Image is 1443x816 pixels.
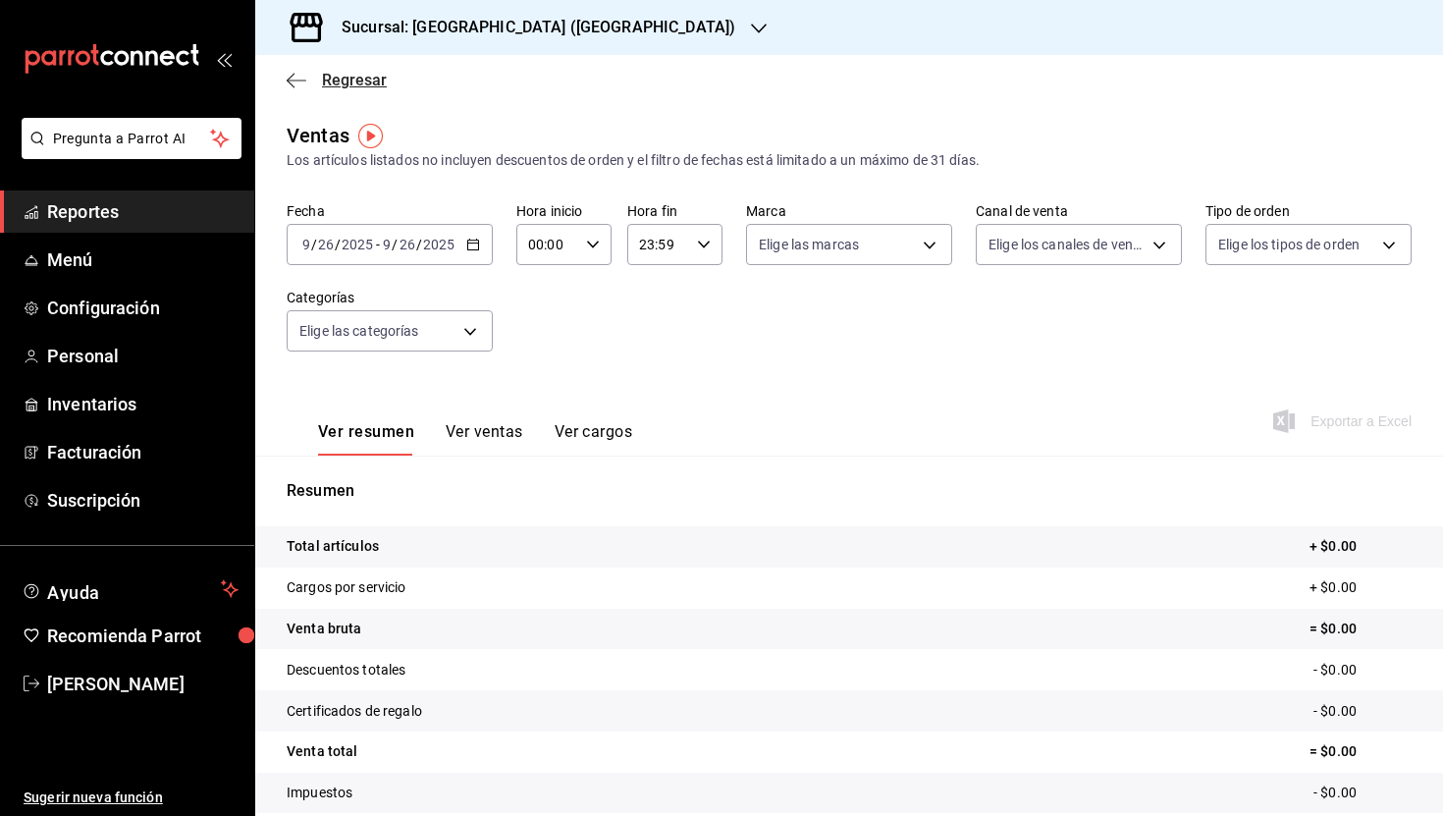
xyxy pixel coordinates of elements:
button: open_drawer_menu [216,51,232,67]
button: Regresar [287,71,387,89]
input: -- [317,237,335,252]
label: Hora fin [627,204,722,218]
span: / [416,237,422,252]
input: -- [382,237,392,252]
span: Elige los canales de venta [989,235,1146,254]
span: Inventarios [47,391,239,417]
button: Ver cargos [555,422,633,456]
label: Tipo de orden [1205,204,1412,218]
label: Fecha [287,204,493,218]
p: - $0.00 [1313,701,1412,722]
p: Total artículos [287,536,379,557]
input: ---- [341,237,374,252]
span: / [311,237,317,252]
span: Facturación [47,439,239,465]
span: Ayuda [47,577,213,601]
p: Resumen [287,479,1412,503]
span: Elige los tipos de orden [1218,235,1360,254]
p: Venta total [287,741,357,762]
button: Pregunta a Parrot AI [22,118,241,159]
p: Certificados de regalo [287,701,422,722]
button: Ver ventas [446,422,523,456]
p: = $0.00 [1309,741,1412,762]
label: Categorías [287,291,493,304]
span: Elige las marcas [759,235,859,254]
p: - $0.00 [1313,660,1412,680]
div: Ventas [287,121,349,150]
span: Menú [47,246,239,273]
label: Hora inicio [516,204,612,218]
span: Suscripción [47,487,239,514]
span: Pregunta a Parrot AI [53,129,211,149]
a: Pregunta a Parrot AI [14,142,241,163]
p: Cargos por servicio [287,577,406,598]
p: + $0.00 [1309,577,1412,598]
input: -- [399,237,416,252]
span: / [335,237,341,252]
img: Tooltip marker [358,124,383,148]
div: Los artículos listados no incluyen descuentos de orden y el filtro de fechas está limitado a un m... [287,150,1412,171]
span: Recomienda Parrot [47,623,239,649]
span: Elige las categorías [299,321,419,341]
span: Sugerir nueva función [24,788,239,808]
p: - $0.00 [1313,783,1412,803]
label: Marca [746,204,952,218]
p: Descuentos totales [287,660,405,680]
span: / [392,237,398,252]
span: Personal [47,343,239,369]
div: navigation tabs [318,422,632,456]
p: Venta bruta [287,619,361,639]
span: - [376,237,380,252]
span: Reportes [47,198,239,225]
span: Configuración [47,295,239,321]
p: + $0.00 [1309,536,1412,557]
p: Impuestos [287,783,352,803]
input: ---- [422,237,455,252]
h3: Sucursal: [GEOGRAPHIC_DATA] ([GEOGRAPHIC_DATA]) [326,16,735,39]
button: Ver resumen [318,422,414,456]
label: Canal de venta [976,204,1182,218]
input: -- [301,237,311,252]
span: [PERSON_NAME] [47,671,239,697]
p: = $0.00 [1309,619,1412,639]
span: Regresar [322,71,387,89]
